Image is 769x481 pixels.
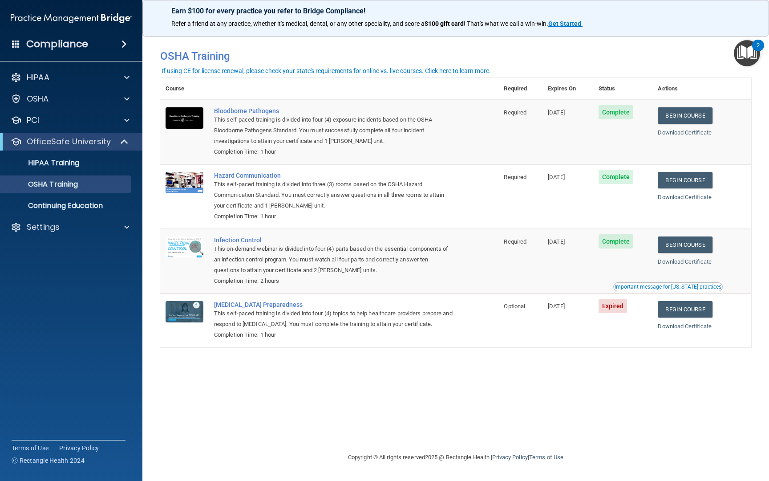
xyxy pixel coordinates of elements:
div: This self-paced training is divided into four (4) topics to help healthcare providers prepare and... [214,308,454,330]
p: PCI [27,115,39,126]
div: This self-paced training is divided into four (4) exposure incidents based on the OSHA Bloodborne... [214,114,454,147]
strong: $100 gift card [425,20,464,27]
span: Ⓒ Rectangle Health 2024 [12,456,85,465]
a: Privacy Policy [492,454,527,461]
th: Course [160,78,209,100]
h4: OSHA Training [160,50,751,62]
a: Infection Control [214,236,454,244]
a: Begin Course [658,172,712,188]
strong: Get Started [548,20,581,27]
p: OSHA Training [6,180,78,189]
a: Bloodborne Pathogens [214,107,454,114]
a: HIPAA [11,72,130,83]
button: Read this if you are a dental practitioner in the state of CA [613,282,723,291]
span: Required [504,109,526,116]
div: Important message for [US_STATE] practices [615,284,721,289]
a: Settings [11,222,130,232]
span: Required [504,174,526,180]
p: HIPAA Training [6,159,79,167]
span: Complete [599,170,634,184]
div: Completion Time: 1 hour [214,211,454,222]
p: Continuing Education [6,201,127,210]
button: Open Resource Center, 2 new notifications [734,40,760,66]
a: OSHA [11,94,130,104]
a: Get Started [548,20,583,27]
span: Complete [599,234,634,249]
a: Download Certificate [658,323,712,330]
span: [DATE] [548,238,565,245]
div: If using CE for license renewal, please check your state's requirements for online vs. live cours... [162,68,491,74]
span: [DATE] [548,109,565,116]
p: Settings [27,222,60,232]
span: Refer a friend at any practice, whether it's medical, dental, or any other speciality, and score a [171,20,425,27]
span: Required [504,238,526,245]
h4: Compliance [26,38,88,50]
a: Terms of Use [529,454,563,461]
a: Terms of Use [12,444,49,452]
a: PCI [11,115,130,126]
th: Expires On [542,78,593,100]
span: Expired [599,299,627,313]
a: Privacy Policy [59,444,99,452]
span: [DATE] [548,174,565,180]
p: HIPAA [27,72,49,83]
div: Completion Time: 1 hour [214,330,454,340]
span: Complete [599,105,634,119]
div: Completion Time: 1 hour [214,147,454,157]
div: 2 [757,45,760,57]
th: Actions [652,78,751,100]
a: Begin Course [658,236,712,253]
div: Completion Time: 2 hours [214,276,454,286]
p: Earn $100 for every practice you refer to Bridge Compliance! [171,7,740,15]
img: PMB logo [11,9,132,27]
div: Copyright © All rights reserved 2025 @ Rectangle Health | | [293,443,618,472]
a: Begin Course [658,107,712,124]
a: Hazard Communication [214,172,454,179]
p: OfficeSafe University [27,136,111,147]
a: [MEDICAL_DATA] Preparedness [214,301,454,308]
a: OfficeSafe University [11,136,129,147]
button: If using CE for license renewal, please check your state's requirements for online vs. live cours... [160,66,492,75]
p: OSHA [27,94,49,104]
div: This on-demand webinar is divided into four (4) parts based on the essential components of an inf... [214,244,454,276]
a: Download Certificate [658,194,712,200]
a: Download Certificate [658,258,712,265]
th: Status [593,78,653,100]
span: ! That's what we call a win-win. [464,20,548,27]
th: Required [498,78,542,100]
a: Begin Course [658,301,712,318]
div: This self-paced training is divided into three (3) rooms based on the OSHA Hazard Communication S... [214,179,454,211]
span: Optional [504,303,525,310]
a: Download Certificate [658,129,712,136]
span: [DATE] [548,303,565,310]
